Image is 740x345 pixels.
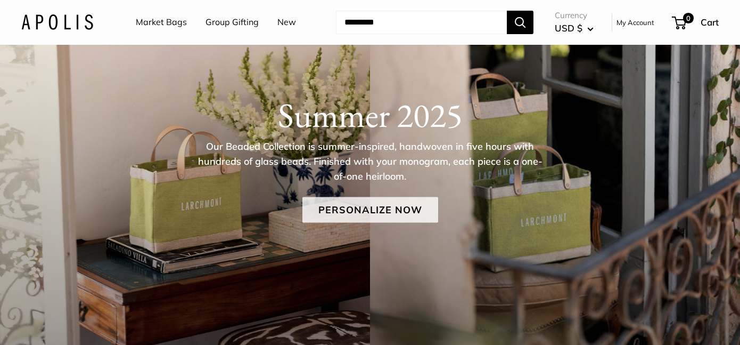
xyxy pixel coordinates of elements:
span: 0 [683,13,694,23]
a: My Account [616,16,654,29]
span: Cart [701,17,719,28]
a: Personalize Now [302,197,438,222]
p: Our Beaded Collection is summer-inspired, handwoven in five hours with hundreds of glass beads. F... [197,139,543,183]
input: Search... [336,11,507,34]
a: Market Bags [136,14,187,30]
span: USD $ [555,22,582,34]
button: USD $ [555,20,594,37]
a: New [277,14,296,30]
h1: Summer 2025 [21,94,719,135]
a: Group Gifting [205,14,259,30]
img: Apolis [21,14,93,30]
span: Currency [555,8,594,23]
button: Search [507,11,533,34]
a: 0 Cart [673,14,719,31]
